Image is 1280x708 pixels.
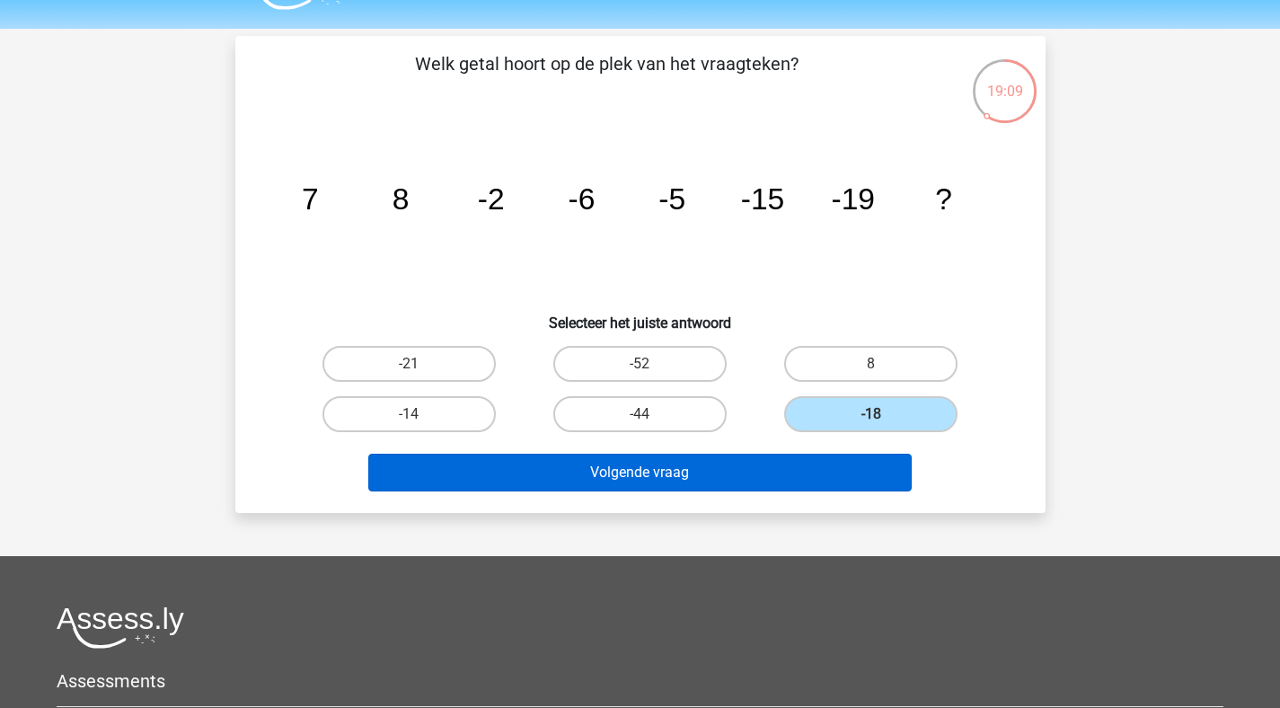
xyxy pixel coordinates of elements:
[264,50,949,104] p: Welk getal hoort op de plek van het vraagteken?
[553,396,727,432] label: -44
[392,182,409,216] tspan: 8
[322,396,496,432] label: -14
[368,454,912,491] button: Volgende vraag
[740,182,784,216] tspan: -15
[935,182,952,216] tspan: ?
[301,182,318,216] tspan: 7
[553,346,727,382] label: -52
[784,346,958,382] label: 8
[658,182,685,216] tspan: -5
[784,396,958,432] label: -18
[477,182,504,216] tspan: -2
[568,182,595,216] tspan: -6
[831,182,875,216] tspan: -19
[971,58,1038,102] div: 19:09
[57,670,1223,692] h5: Assessments
[57,606,184,649] img: Assessly logo
[322,346,496,382] label: -21
[264,300,1017,332] h6: Selecteer het juiste antwoord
